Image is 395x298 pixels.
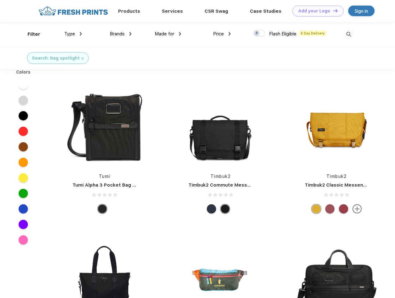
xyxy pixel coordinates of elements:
img: func=resize&h=266 [179,84,262,167]
img: filter_cancel.svg [82,57,84,60]
span: Made for [155,31,174,37]
div: Eco Bookish [339,204,348,214]
div: Eco Amber [312,204,321,214]
a: Tumi [99,174,110,179]
img: func=resize&h=266 [63,84,146,167]
img: dropdown.png [129,32,131,36]
div: Search: bag spotlight [32,55,80,61]
a: Timbuk2 Commute Messenger Bag [189,182,272,188]
img: more.svg [353,204,362,214]
a: Sign in [348,6,375,16]
a: Timbuk2 [326,174,347,179]
a: Timbuk2 Classic Messenger Bag [305,182,382,188]
span: Price [213,31,224,37]
span: 5 Day Delivery [299,30,326,36]
div: Sign in [355,7,368,15]
img: fo%20logo%202.webp [37,6,110,16]
img: func=resize&h=266 [295,84,378,167]
div: Eco Collegiate Red [325,204,335,214]
span: Brands [110,31,125,37]
img: dropdown.png [80,32,82,36]
img: dropdown.png [229,32,231,36]
div: Colors [11,69,35,75]
span: Flash Eligible [269,31,296,37]
a: Products [118,8,140,14]
div: Filter [28,31,40,38]
div: Add your Logo [298,8,330,14]
a: Timbuk2 [211,174,231,179]
a: Tumi Alpha 3 Pocket Bag Small [73,182,145,188]
div: Eco Nautical [207,204,216,214]
img: DT [333,9,338,12]
img: desktop_search.svg [344,29,354,39]
div: Eco Black [220,204,230,214]
span: Type [64,31,75,37]
img: dropdown.png [179,32,181,36]
div: Black [98,204,107,214]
